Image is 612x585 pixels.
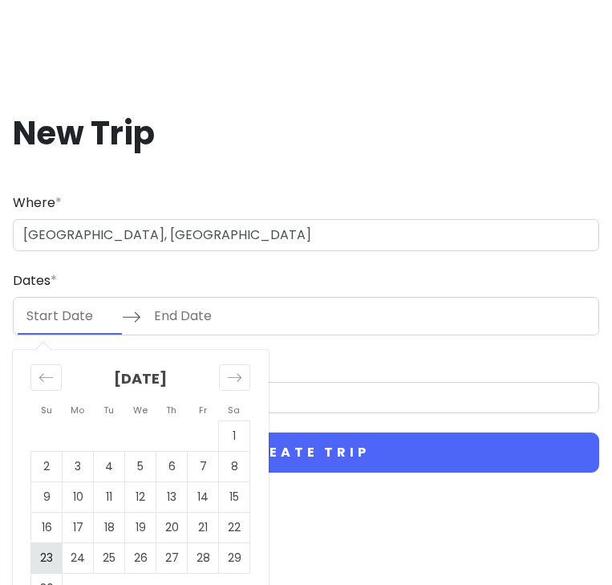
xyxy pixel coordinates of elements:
td: Choose Saturday, November 1, 2025 as your check-in date. It’s available. [219,421,250,452]
td: Choose Thursday, November 13, 2025 as your check-in date. It’s available. [156,482,188,513]
small: Mo [71,404,84,416]
td: Choose Tuesday, November 11, 2025 as your check-in date. It’s available. [94,482,125,513]
td: Choose Wednesday, November 12, 2025 as your check-in date. It’s available. [125,482,156,513]
small: Tu [103,404,114,416]
small: Su [41,404,52,416]
input: End Date [145,298,249,335]
td: Choose Tuesday, November 18, 2025 as your check-in date. It’s available. [94,513,125,543]
td: Choose Friday, November 21, 2025 as your check-in date. It’s available. [188,513,219,543]
td: Choose Saturday, November 22, 2025 as your check-in date. It’s available. [219,513,250,543]
div: Move forward to switch to the next month. [219,364,250,391]
td: Choose Friday, November 28, 2025 as your check-in date. It’s available. [188,543,219,574]
td: Choose Tuesday, November 4, 2025 as your check-in date. It’s available. [94,452,125,482]
h1: New Trip [13,112,599,154]
input: Start Date [18,298,122,335]
td: Choose Monday, November 3, 2025 as your check-in date. It’s available. [63,452,94,482]
td: Choose Thursday, November 27, 2025 as your check-in date. It’s available. [156,543,188,574]
td: Choose Sunday, November 16, 2025 as your check-in date. It’s available. [31,513,63,543]
small: Fr [199,404,207,416]
input: City (e.g., New York) [13,219,599,251]
strong: [DATE] [114,368,167,388]
small: Sa [228,404,240,416]
td: Choose Sunday, November 2, 2025 as your check-in date. It’s available. [31,452,63,482]
td: Choose Saturday, November 29, 2025 as your check-in date. It’s available. [219,543,250,574]
td: Choose Monday, November 24, 2025 as your check-in date. It’s available. [63,543,94,574]
td: Choose Monday, November 17, 2025 as your check-in date. It’s available. [63,513,94,543]
td: Choose Tuesday, November 25, 2025 as your check-in date. It’s available. [94,543,125,574]
div: Move backward to switch to the previous month. [30,364,62,391]
td: Choose Sunday, November 23, 2025 as your check-in date. It’s available. [31,543,63,574]
td: Choose Wednesday, November 5, 2025 as your check-in date. It’s available. [125,452,156,482]
td: Choose Sunday, November 9, 2025 as your check-in date. It’s available. [31,482,63,513]
td: Choose Thursday, November 6, 2025 as your check-in date. It’s available. [156,452,188,482]
td: Choose Saturday, November 15, 2025 as your check-in date. It’s available. [219,482,250,513]
td: Choose Friday, November 7, 2025 as your check-in date. It’s available. [188,452,219,482]
button: Create Trip [13,433,599,473]
td: Choose Wednesday, November 19, 2025 as your check-in date. It’s available. [125,513,156,543]
td: Choose Wednesday, November 26, 2025 as your check-in date. It’s available. [125,543,156,574]
td: Choose Saturday, November 8, 2025 as your check-in date. It’s available. [219,452,250,482]
input: Give it a name [13,382,599,414]
td: Choose Friday, November 14, 2025 as your check-in date. It’s available. [188,482,219,513]
td: Choose Monday, November 10, 2025 as your check-in date. It’s available. [63,482,94,513]
label: Dates [13,270,57,291]
label: Where [13,193,62,213]
small: Th [166,404,176,416]
small: We [133,404,148,416]
td: Choose Thursday, November 20, 2025 as your check-in date. It’s available. [156,513,188,543]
